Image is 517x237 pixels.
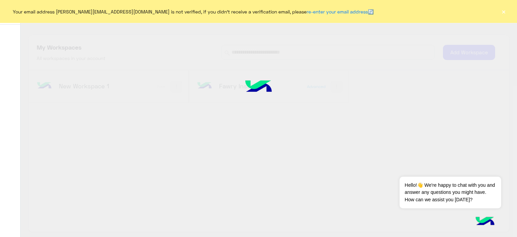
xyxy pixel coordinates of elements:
span: Hello!👋 We're happy to chat with you and answer any questions you might have. How can we assist y... [400,177,501,208]
img: hulul-logo.png [473,210,497,234]
a: re-enter your email address [307,9,368,14]
button: × [500,8,507,15]
span: Your email address [PERSON_NAME][EMAIL_ADDRESS][DOMAIN_NAME] is not verified, if you didn't recei... [13,8,374,15]
img: hulul-logo.png [233,70,284,105]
